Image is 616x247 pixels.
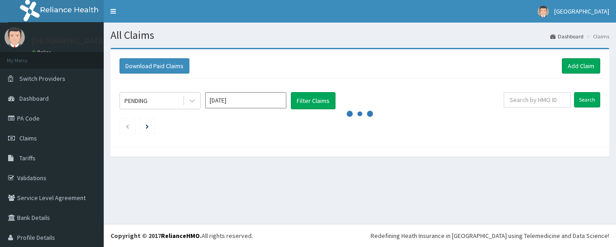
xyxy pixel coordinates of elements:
[504,92,571,107] input: Search by HMO ID
[19,154,36,162] span: Tariffs
[371,231,609,240] div: Redefining Heath Insurance in [GEOGRAPHIC_DATA] using Telemedicine and Data Science!
[550,33,584,40] a: Dashboard
[104,224,616,247] footer: All rights reserved.
[554,7,609,15] span: [GEOGRAPHIC_DATA]
[346,100,373,127] svg: audio-loading
[120,58,189,74] button: Download Paid Claims
[291,92,336,109] button: Filter Claims
[19,94,49,103] span: Dashboard
[562,58,600,74] a: Add Claim
[205,92,286,108] input: Select Month and Year
[161,232,200,240] a: RelianceHMO
[584,33,609,40] li: Claims
[124,96,147,105] div: PENDING
[110,232,202,240] strong: Copyright © 2017 .
[146,122,149,130] a: Next page
[32,37,106,45] p: [GEOGRAPHIC_DATA]
[574,92,600,107] input: Search
[19,134,37,142] span: Claims
[110,29,609,41] h1: All Claims
[32,49,53,56] a: Online
[5,27,25,47] img: User Image
[538,6,549,17] img: User Image
[125,122,129,130] a: Previous page
[19,75,65,83] span: Switch Providers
